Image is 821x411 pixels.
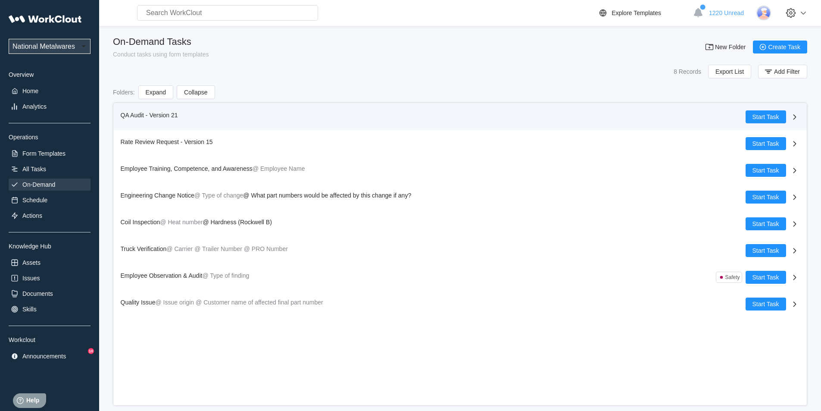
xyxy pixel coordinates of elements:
button: Collapse [177,85,215,99]
span: Add Filter [774,69,800,75]
button: Export List [708,65,751,78]
div: Folders : [113,89,135,96]
button: Add Filter [758,65,807,78]
mark: @ Customer name of affected final part number [196,299,323,306]
span: Expand [146,89,166,95]
div: Issues [22,275,40,282]
div: Knowledge Hub [9,243,91,250]
div: Assets [22,259,41,266]
mark: @ Type of finding [202,272,249,279]
span: Rate Review Request - Version 15 [121,138,213,145]
mark: @ PRO Number [244,245,288,252]
a: Coil Inspection@ Heat number@ Hardness (Rockwell B)Start Task [114,210,807,237]
div: Explore Templates [612,9,661,16]
div: 8 Records [674,68,701,75]
a: Assets [9,257,91,269]
span: Export List [715,69,744,75]
span: Create Task [768,44,800,50]
a: Issues [9,272,91,284]
span: Start Task [752,221,779,227]
span: Start Task [752,301,779,307]
img: user-3.png [756,6,771,20]
mark: @ Employee Name [253,165,305,172]
button: Start Task [746,271,786,284]
a: Documents [9,288,91,300]
mark: @ Trailer Number [194,245,242,252]
span: Coil Inspection [121,219,160,226]
span: Start Task [752,248,779,254]
span: Truck Verification [121,245,167,252]
a: Explore Templates [598,8,689,18]
span: Start Task [752,194,779,200]
div: Documents [22,290,53,297]
button: Start Task [746,298,786,311]
button: Start Task [746,191,786,204]
mark: @ Issue origin [155,299,194,306]
span: Start Task [752,141,779,147]
a: Engineering Change Notice@ Type of change@ What part numbers would be affected by this change if ... [114,184,807,210]
span: Employee Observation & Audit [121,272,203,279]
div: Operations [9,134,91,141]
span: Start Task [752,167,779,173]
div: Conduct tasks using form templates [113,51,209,58]
span: Employee Training, Competence, and Awareness [121,165,253,172]
mark: @ Carrier [166,245,193,252]
button: Start Task [746,164,786,177]
div: Actions [22,212,42,219]
a: Schedule [9,194,91,206]
span: @ What part numbers would be affected by this change if any? [243,192,411,199]
div: Analytics [22,103,47,110]
button: Start Task [746,217,786,230]
span: QA Audit - Version 21 [121,112,178,119]
span: Engineering Change Notice [121,192,194,199]
div: Schedule [22,197,47,204]
button: Expand [138,85,173,99]
a: Announcements [9,350,91,362]
button: Start Task [746,110,786,123]
a: Analytics [9,100,91,113]
a: Actions [9,210,91,222]
button: Start Task [746,137,786,150]
div: Home [22,88,38,94]
span: Quality Issue [121,299,156,306]
button: New Folder [699,41,753,53]
span: @ Hardness (Rockwell B) [203,219,272,226]
a: Quality Issue@ Issue origin@ Customer name of affected final part numberStart Task [114,291,807,317]
mark: @ Heat number [160,219,203,226]
a: Employee Observation & Audit@ Type of findingSafetyStart Task [114,264,807,291]
div: Skills [22,306,37,313]
span: Collapse [184,89,207,95]
span: New Folder [715,44,746,50]
div: Announcements [22,353,66,360]
span: Start Task [752,114,779,120]
button: Start Task [746,244,786,257]
button: Create Task [753,41,807,53]
a: Rate Review Request - Version 15Start Task [114,130,807,157]
div: All Tasks [22,166,46,173]
a: On-Demand [9,179,91,191]
div: Workclout [9,336,91,343]
div: Safety [725,274,740,280]
span: 1220 Unread [709,9,744,16]
a: QA Audit - Version 21Start Task [114,104,807,130]
a: All Tasks [9,163,91,175]
div: 10 [88,348,94,354]
input: Search WorkClout [137,5,318,21]
div: On-Demand [22,181,55,188]
a: Home [9,85,91,97]
a: Skills [9,303,91,315]
a: Employee Training, Competence, and Awareness@ Employee NameStart Task [114,157,807,184]
a: Truck Verification@ Carrier@ Trailer Number@ PRO NumberStart Task [114,237,807,264]
a: Form Templates [9,147,91,160]
div: Overview [9,71,91,78]
mark: @ Type of change [194,192,243,199]
div: On-Demand Tasks [113,36,209,47]
div: Form Templates [22,150,66,157]
span: Start Task [752,274,779,280]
